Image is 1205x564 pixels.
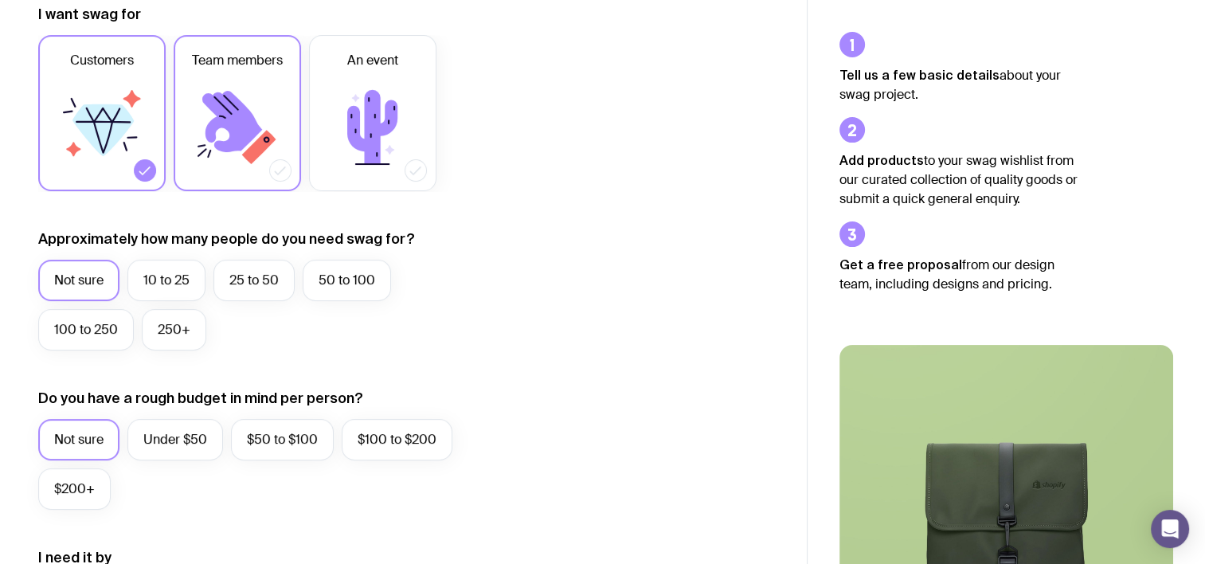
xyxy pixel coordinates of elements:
p: from our design team, including designs and pricing. [839,255,1078,294]
strong: Add products [839,153,924,167]
label: $200+ [38,468,111,510]
p: to your swag wishlist from our curated collection of quality goods or submit a quick general enqu... [839,151,1078,209]
strong: Tell us a few basic details [839,68,1000,82]
label: I want swag for [38,5,141,24]
label: 10 to 25 [127,260,205,301]
label: Under $50 [127,419,223,460]
label: Not sure [38,260,119,301]
p: about your swag project. [839,65,1078,104]
span: Customers [70,51,134,70]
label: 50 to 100 [303,260,391,301]
label: 25 to 50 [213,260,295,301]
label: $50 to $100 [231,419,334,460]
span: Team members [192,51,283,70]
label: Not sure [38,419,119,460]
strong: Get a free proposal [839,257,962,272]
div: Open Intercom Messenger [1151,510,1189,548]
label: $100 to $200 [342,419,452,460]
label: 100 to 250 [38,309,134,351]
label: Approximately how many people do you need swag for? [38,229,415,249]
span: An event [347,51,398,70]
label: 250+ [142,309,206,351]
label: Do you have a rough budget in mind per person? [38,389,363,408]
